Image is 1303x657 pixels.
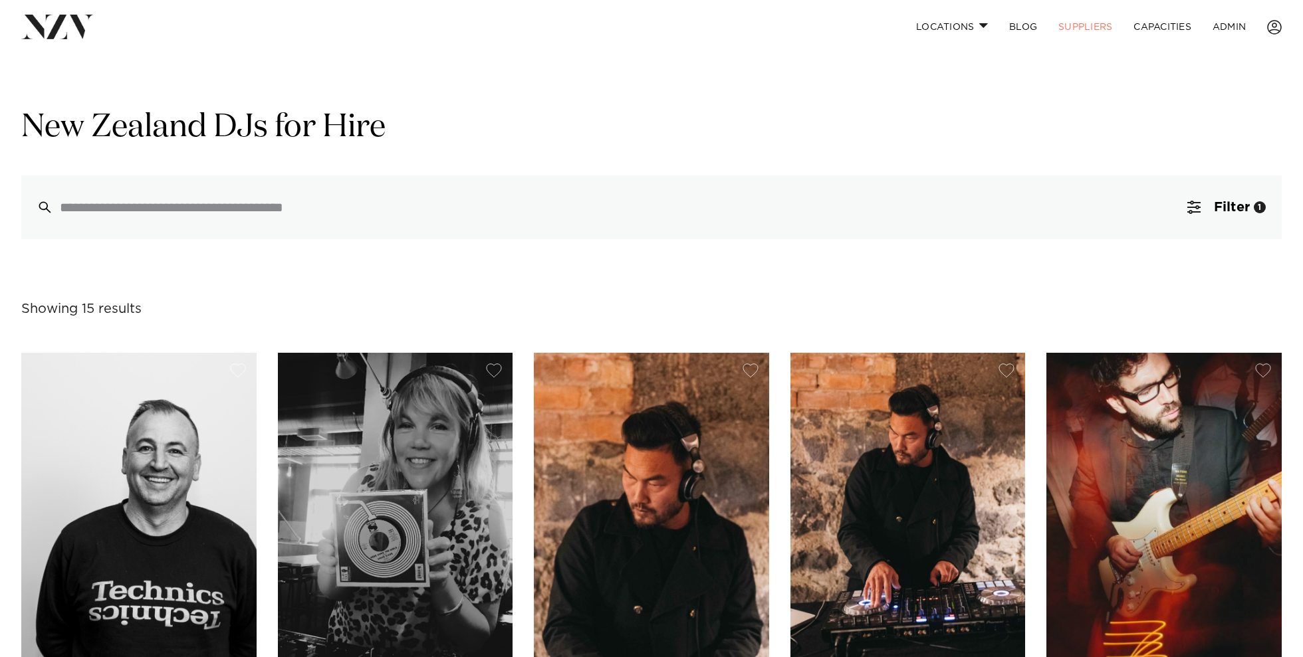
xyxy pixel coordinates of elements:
[1123,13,1202,41] a: Capacities
[1214,201,1250,214] span: Filter
[1254,201,1266,213] div: 1
[21,299,142,320] div: Showing 15 results
[905,13,999,41] a: Locations
[21,15,94,39] img: nzv-logo.png
[1171,175,1282,239] button: Filter1
[1048,13,1123,41] a: SUPPLIERS
[21,107,1282,149] h1: New Zealand DJs for Hire
[1202,13,1256,41] a: ADMIN
[999,13,1048,41] a: BLOG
